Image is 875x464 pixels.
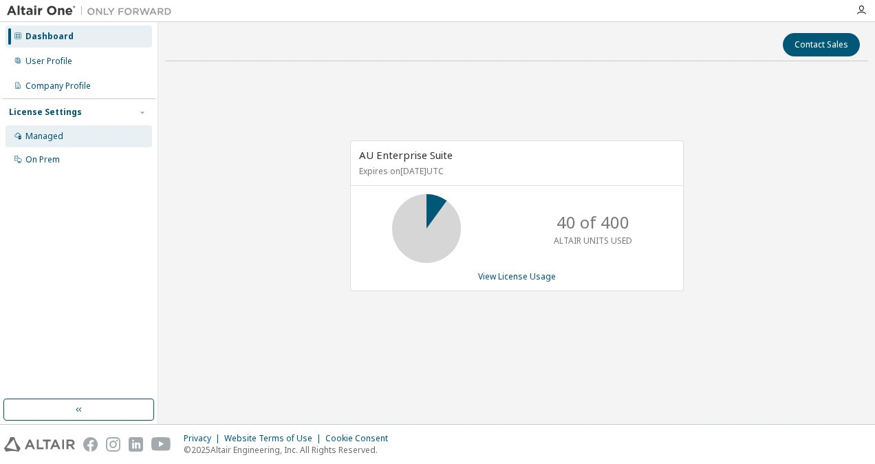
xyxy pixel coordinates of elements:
[224,433,325,444] div: Website Terms of Use
[25,31,74,42] div: Dashboard
[325,433,396,444] div: Cookie Consent
[151,437,171,452] img: youtube.svg
[25,131,63,142] div: Managed
[106,437,120,452] img: instagram.svg
[25,56,72,67] div: User Profile
[83,437,98,452] img: facebook.svg
[557,211,629,234] p: 40 of 400
[359,148,453,162] span: AU Enterprise Suite
[129,437,143,452] img: linkedin.svg
[783,33,860,56] button: Contact Sales
[478,271,556,282] a: View License Usage
[359,165,671,177] p: Expires on [DATE] UTC
[184,433,224,444] div: Privacy
[184,444,396,456] p: © 2025 Altair Engineering, Inc. All Rights Reserved.
[9,107,82,118] div: License Settings
[7,4,179,18] img: Altair One
[4,437,75,452] img: altair_logo.svg
[554,235,632,246] p: ALTAIR UNITS USED
[25,81,91,92] div: Company Profile
[25,154,60,165] div: On Prem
